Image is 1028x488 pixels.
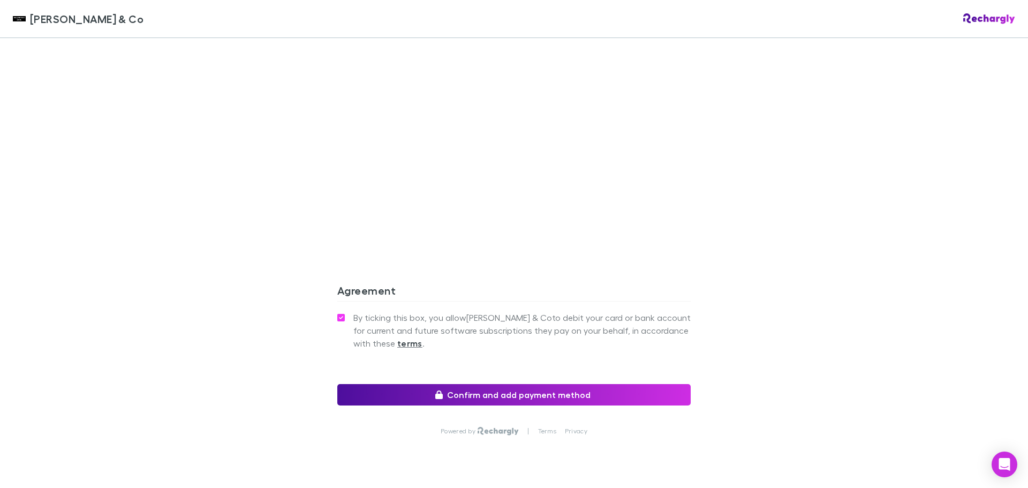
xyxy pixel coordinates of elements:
[992,452,1017,477] div: Open Intercom Messenger
[963,13,1015,24] img: Rechargly Logo
[441,427,478,436] p: Powered by
[565,427,587,436] a: Privacy
[353,311,691,350] span: By ticking this box, you allow [PERSON_NAME] & Co to debit your card or bank account for current ...
[30,11,143,27] span: [PERSON_NAME] & Co
[478,427,519,436] img: Rechargly Logo
[13,12,26,25] img: Shaddock & Co's Logo
[337,384,691,406] button: Confirm and add payment method
[397,338,422,349] strong: terms
[538,427,556,436] a: Terms
[337,284,691,301] h3: Agreement
[527,427,529,436] p: |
